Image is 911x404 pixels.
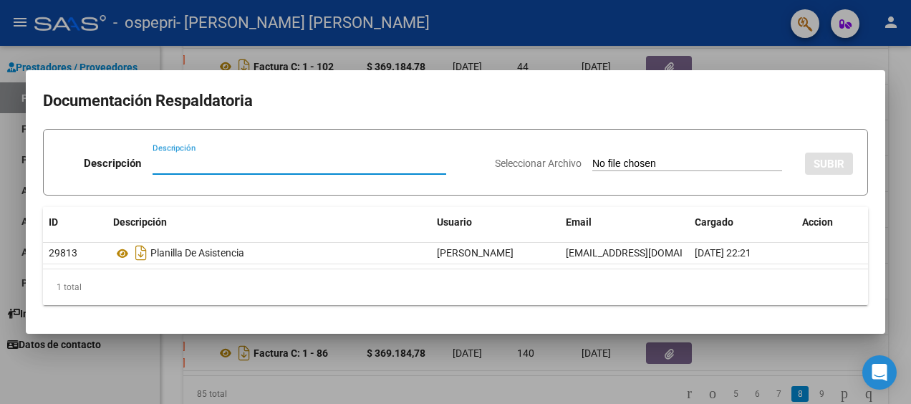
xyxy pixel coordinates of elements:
span: [EMAIL_ADDRESS][DOMAIN_NAME] [566,247,725,259]
div: Planilla De Asistencia [113,241,425,264]
span: [PERSON_NAME] [437,247,514,259]
button: SUBIR [805,153,853,175]
datatable-header-cell: Accion [796,207,868,238]
datatable-header-cell: Cargado [689,207,796,238]
span: [DATE] 22:21 [695,247,751,259]
h2: Documentación Respaldatoria [43,87,868,115]
span: 29813 [49,247,77,259]
datatable-header-cell: Usuario [431,207,560,238]
span: Accion [802,216,833,228]
span: Email [566,216,592,228]
span: Descripción [113,216,167,228]
span: SUBIR [814,158,844,170]
datatable-header-cell: Email [560,207,689,238]
datatable-header-cell: ID [43,207,107,238]
div: 1 total [43,269,868,305]
span: Seleccionar Archivo [495,158,582,169]
div: Open Intercom Messenger [862,355,897,390]
span: ID [49,216,58,228]
p: Descripción [84,155,141,172]
span: Cargado [695,216,733,228]
i: Descargar documento [132,241,150,264]
datatable-header-cell: Descripción [107,207,431,238]
span: Usuario [437,216,472,228]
